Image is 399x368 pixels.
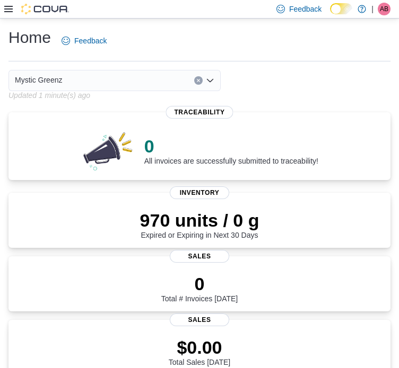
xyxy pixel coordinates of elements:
[81,129,136,172] img: 0
[144,136,318,157] p: 0
[166,106,233,119] span: Traceability
[140,210,259,231] p: 970 units / 0 g
[161,273,238,294] p: 0
[289,4,322,14] span: Feedback
[169,337,230,366] div: Total Sales [DATE]
[194,76,203,85] button: Clear input
[378,3,391,15] div: Angela Brown
[57,30,111,51] a: Feedback
[21,4,69,14] img: Cova
[140,210,259,239] div: Expired or Expiring in Next 30 Days
[15,74,62,86] span: Mystic Greenz
[8,91,90,100] p: Updated 1 minute(s) ago
[206,76,214,85] button: Open list of options
[144,136,318,165] div: All invoices are successfully submitted to traceability!
[8,27,51,48] h1: Home
[380,3,388,15] span: AB
[170,250,229,263] span: Sales
[371,3,374,15] p: |
[170,186,229,199] span: Inventory
[161,273,238,303] div: Total # Invoices [DATE]
[170,313,229,326] span: Sales
[74,35,107,46] span: Feedback
[330,3,352,14] input: Dark Mode
[169,337,230,358] p: $0.00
